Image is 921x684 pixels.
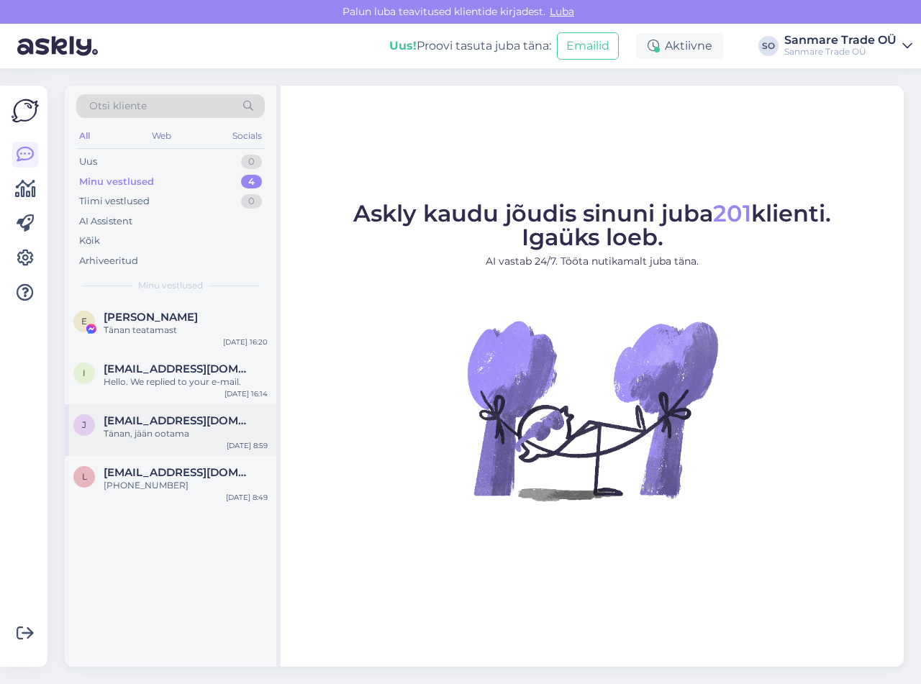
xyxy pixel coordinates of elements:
[223,337,268,347] div: [DATE] 16:20
[104,414,253,427] span: jelenagafurova@gmail.com
[104,362,253,375] span: ilyasw516@gmail.com
[713,199,751,227] span: 201
[353,199,831,251] span: Askly kaudu jõudis sinuni juba klienti. Igaüks loeb.
[79,214,132,229] div: AI Assistent
[784,46,897,58] div: Sanmare Trade OÜ
[76,127,93,145] div: All
[636,33,724,59] div: Aktiivne
[89,99,147,114] span: Otsi kliente
[82,419,86,430] span: j
[79,175,154,189] div: Minu vestlused
[224,388,268,399] div: [DATE] 16:14
[545,5,579,18] span: Luba
[104,375,268,388] div: Hello. We replied to your e-mail.
[389,39,417,53] b: Uus!
[758,36,779,56] div: SO
[104,324,268,337] div: Tänan teatamast
[557,32,619,60] button: Emailid
[784,35,912,58] a: Sanmare Trade OÜSanmare Trade OÜ
[230,127,265,145] div: Socials
[79,194,150,209] div: Tiimi vestlused
[353,254,831,269] p: AI vastab 24/7. Tööta nutikamalt juba täna.
[463,281,722,539] img: No Chat active
[82,471,87,482] span: l
[226,492,268,503] div: [DATE] 8:49
[104,427,268,440] div: Tänan, jään ootama
[79,254,138,268] div: Arhiveeritud
[138,279,203,292] span: Minu vestlused
[79,234,100,248] div: Kõik
[241,175,262,189] div: 4
[389,37,551,55] div: Proovi tasuta juba täna:
[79,155,97,169] div: Uus
[104,479,268,492] div: [PHONE_NUMBER]
[241,194,262,209] div: 0
[81,316,87,327] span: E
[104,311,198,324] span: Egert Ivask
[83,368,86,378] span: i
[241,155,262,169] div: 0
[784,35,897,46] div: Sanmare Trade OÜ
[227,440,268,451] div: [DATE] 8:59
[149,127,174,145] div: Web
[104,466,253,479] span: lenchikshvudka@gmail.com
[12,97,39,124] img: Askly Logo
